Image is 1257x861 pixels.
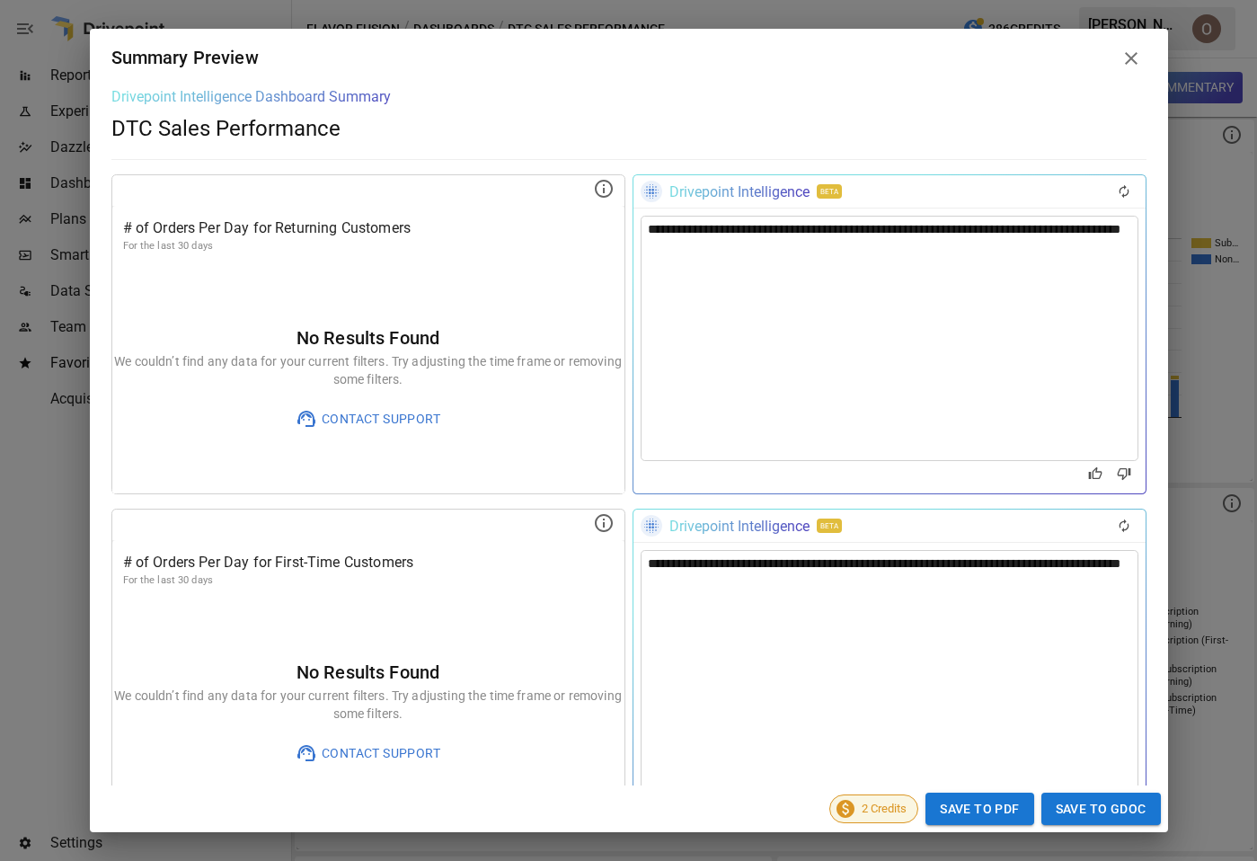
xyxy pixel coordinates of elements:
[925,793,1033,826] button: Save to PDF
[111,105,1146,141] div: DTC Sales Performance
[817,184,842,199] div: BETA
[111,43,259,74] div: Summary Preview
[123,573,614,588] p: For the last 30 days
[669,183,810,200] div: Drivepoint Intelligence
[851,802,917,815] span: 2 Credits
[317,408,440,430] span: Contact Support
[123,217,614,239] p: # of Orders Per Day for Returning Customers
[1081,461,1110,486] button: Good Response
[283,403,453,435] button: Contact Support
[112,324,624,352] h6: No Results Found
[1110,179,1138,204] div: Regenerate
[1041,793,1161,826] button: Save to GDoc
[817,519,842,533] div: BETA
[111,88,391,105] span: Drivepoint Intelligence Dashboard Summary
[1110,513,1138,538] div: Regenerate
[112,658,624,687] h6: No Results Found
[112,352,624,388] p: We couldn’t find any data for your current filters. Try adjusting the time frame or removing some...
[283,737,453,769] button: Contact Support
[1110,461,1138,486] button: Bad Response
[669,518,810,535] div: Drivepoint Intelligence
[317,742,440,765] span: Contact Support
[123,552,614,573] p: # of Orders Per Day for First-Time Customers
[112,687,624,723] p: We couldn’t find any data for your current filters. Try adjusting the time frame or removing some...
[123,239,614,253] p: For the last 30 days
